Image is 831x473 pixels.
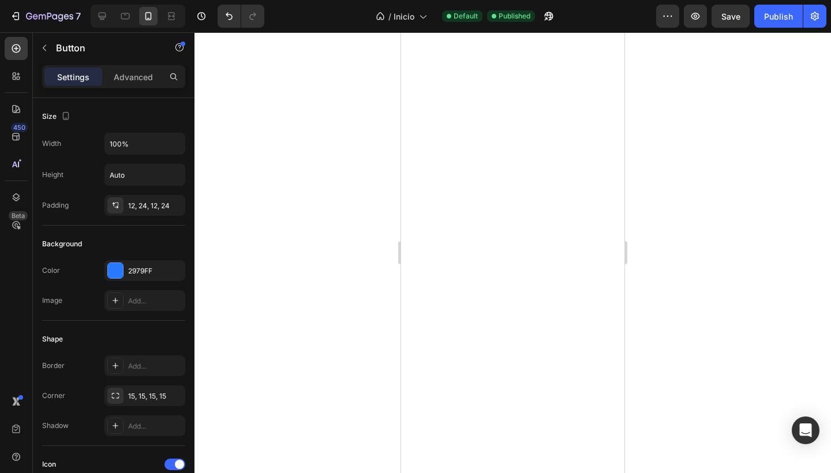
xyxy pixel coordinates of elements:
[42,334,63,344] div: Shape
[721,12,740,21] span: Save
[792,416,819,444] div: Open Intercom Messenger
[128,391,182,401] div: 15, 15, 15, 15
[42,361,65,371] div: Border
[128,296,182,306] div: Add...
[754,5,803,28] button: Publish
[401,32,624,473] iframe: Design area
[42,200,69,211] div: Padding
[128,266,182,276] div: 2979FF
[56,41,154,55] p: Button
[42,391,65,401] div: Corner
[394,10,414,22] span: Inicio
[57,71,89,83] p: Settings
[764,10,793,22] div: Publish
[42,138,61,149] div: Width
[42,265,60,276] div: Color
[11,123,28,132] div: 450
[128,421,182,431] div: Add...
[42,170,63,180] div: Height
[114,71,153,83] p: Advanced
[128,201,182,211] div: 12, 24, 12, 24
[42,459,56,470] div: Icon
[388,10,391,22] span: /
[42,295,62,306] div: Image
[105,133,185,154] input: Auto
[42,109,73,125] div: Size
[128,361,182,371] div: Add...
[76,9,81,23] p: 7
[499,11,530,21] span: Published
[5,5,86,28] button: 7
[712,5,750,28] button: Save
[105,164,185,185] input: Auto
[42,421,69,431] div: Shadow
[454,11,478,21] span: Default
[42,239,82,249] div: Background
[218,5,264,28] div: Undo/Redo
[9,211,28,220] div: Beta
